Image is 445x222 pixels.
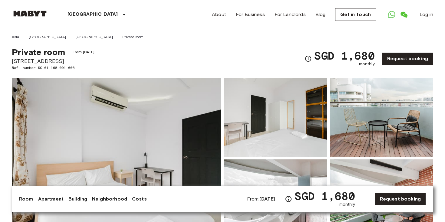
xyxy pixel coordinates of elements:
[359,61,375,67] span: monthly
[12,34,19,40] a: Asia
[132,195,147,203] a: Costs
[212,11,226,18] a: About
[12,11,48,17] img: Habyt
[122,34,144,40] a: Private room
[12,65,97,70] span: Ref. number SG-01-108-001-006
[335,8,376,21] a: Get in Touch
[29,34,66,40] a: [GEOGRAPHIC_DATA]
[339,201,355,207] span: monthly
[375,193,426,205] a: Request booking
[259,196,275,202] b: [DATE]
[285,195,292,203] svg: Check cost overview for full price breakdown. Please note that discounts apply to new joiners onl...
[295,191,355,201] span: SGD 1,680
[275,11,306,18] a: For Landlords
[12,57,97,65] span: [STREET_ADDRESS]
[68,195,87,203] a: Building
[398,8,410,21] a: Open WeChat
[12,47,65,57] span: Private room
[386,8,398,21] a: Open WhatsApp
[314,50,374,61] span: SGD 1,680
[92,195,127,203] a: Neighborhood
[420,11,433,18] a: Log in
[224,78,327,157] img: Picture of unit SG-01-108-001-006
[236,11,265,18] a: For Business
[305,55,312,62] svg: Check cost overview for full price breakdown. Please note that discounts apply to new joiners onl...
[19,195,33,203] a: Room
[330,78,433,157] img: Picture of unit SG-01-108-001-006
[247,196,275,202] span: From:
[68,11,118,18] p: [GEOGRAPHIC_DATA]
[75,34,113,40] a: [GEOGRAPHIC_DATA]
[70,49,97,55] span: From [DATE]
[38,195,64,203] a: Apartment
[382,52,433,65] a: Request booking
[315,11,326,18] a: Blog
